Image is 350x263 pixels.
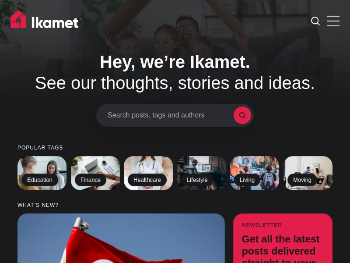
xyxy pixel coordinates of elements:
[108,111,234,119] span: Search posts, tags and authors
[17,51,332,93] h1: See our thoughts, stories and ideas.
[17,145,332,151] small: Popular tags
[75,174,106,187] h2: Finance
[283,156,332,190] a: Moving
[21,174,58,187] h2: Education
[128,174,167,187] h2: Healthcare
[181,174,213,187] h2: Lifestyle
[234,174,260,187] h2: Living
[17,203,332,208] small: What’s new?
[71,156,120,190] a: Finance
[124,156,173,190] a: Healthcare
[230,156,279,190] a: Living
[100,52,250,71] span: Hey, we’re Ikamet.
[17,156,66,190] a: Education
[10,10,82,32] img: Ikamet home
[242,222,324,228] small: Newsletter
[287,174,317,187] h2: Moving
[177,156,226,190] a: Lifestyle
